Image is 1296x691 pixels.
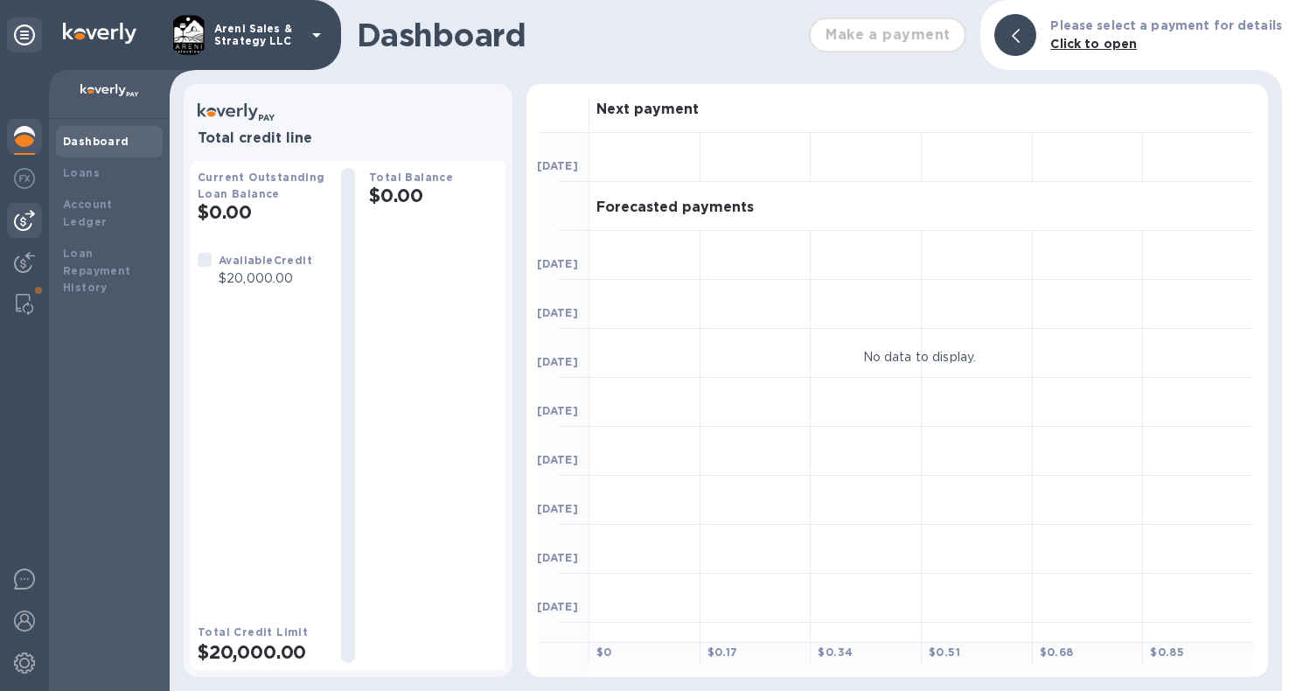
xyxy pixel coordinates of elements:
[537,306,578,319] b: [DATE]
[818,646,853,659] b: $ 0.34
[198,171,325,200] b: Current Outstanding Loan Balance
[214,23,302,47] p: Areni Sales & Strategy LLC
[537,257,578,270] b: [DATE]
[63,198,113,228] b: Account Ledger
[198,201,327,223] h2: $0.00
[929,646,960,659] b: $ 0.51
[1050,37,1137,51] b: Click to open
[63,247,131,295] b: Loan Repayment History
[1040,646,1074,659] b: $ 0.68
[863,347,977,366] p: No data to display.
[63,135,129,148] b: Dashboard
[596,646,612,659] b: $ 0
[357,17,800,53] h1: Dashboard
[198,625,308,639] b: Total Credit Limit
[537,453,578,466] b: [DATE]
[707,646,738,659] b: $ 0.17
[7,17,42,52] div: Unpin categories
[63,23,136,44] img: Logo
[14,168,35,189] img: Foreign exchange
[369,171,453,184] b: Total Balance
[537,159,578,172] b: [DATE]
[537,502,578,515] b: [DATE]
[219,254,312,267] b: Available Credit
[596,101,699,118] h3: Next payment
[596,199,754,216] h3: Forecasted payments
[63,166,100,179] b: Loans
[537,551,578,564] b: [DATE]
[537,600,578,613] b: [DATE]
[537,355,578,368] b: [DATE]
[1150,646,1184,659] b: $ 0.85
[198,641,327,663] h2: $20,000.00
[369,185,498,206] h2: $0.00
[1050,18,1282,32] b: Please select a payment for details
[198,130,498,147] h3: Total credit line
[537,404,578,417] b: [DATE]
[219,269,312,288] p: $20,000.00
